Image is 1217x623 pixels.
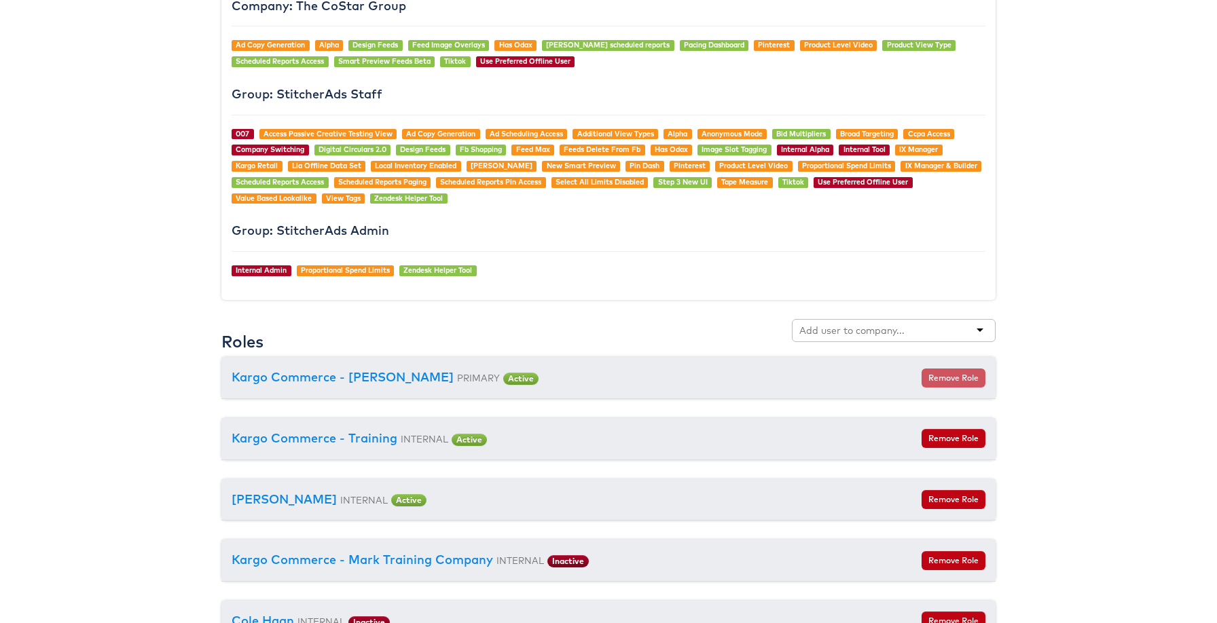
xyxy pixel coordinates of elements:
[668,129,687,138] a: Alpha
[818,177,908,187] a: Use Preferred Offline User
[721,177,768,187] a: Tape Measure
[480,56,570,66] a: Use Preferred Offline User
[221,333,264,350] h3: Roles
[674,161,706,170] a: Pinterest
[232,224,985,238] h4: Group: StitcherAds Admin
[630,161,659,170] a: Pin Dash
[232,552,493,567] a: Kargo Commerce - Mark Training Company
[460,145,502,154] a: Fb Shopping
[499,40,532,50] a: Has Odax
[516,145,550,154] a: Feed Max
[340,494,388,506] small: INTERNAL
[236,40,305,50] a: Ad Copy Generation
[471,161,532,170] a: [PERSON_NAME]
[556,177,644,187] a: Select All Limits Disabled
[406,129,475,138] a: Ad Copy Generation
[232,369,454,385] a: Kargo Commerce - [PERSON_NAME]
[799,324,907,337] input: Add user to company...
[264,129,393,138] a: Access Passive Creative Testing View
[503,373,539,385] span: Active
[236,129,249,138] a: 007
[391,494,426,506] span: Active
[781,145,829,154] a: Internal Alpha
[326,193,361,203] a: View Tags
[440,177,541,187] a: Scheduled Reports Pin Access
[236,56,324,66] a: Scheduled Reports Access
[401,433,448,445] small: INTERNAL
[922,429,985,448] button: Remove Role
[301,265,390,275] a: Proportional Spend Limits
[292,161,361,170] a: Lia Offline Data Set
[236,145,304,154] a: Company Switching
[922,551,985,570] button: Remove Role
[236,193,312,203] a: Value Based Lookalike
[232,491,337,507] a: [PERSON_NAME]
[658,177,708,187] a: Step 3 New UI
[776,129,826,138] a: Bid Multipliers
[887,40,951,50] a: Product View Type
[400,145,446,154] a: Design Feeds
[804,40,873,50] a: Product Level Video
[908,129,950,138] a: Ccpa Access
[352,40,398,50] a: Design Feeds
[564,145,640,154] a: Feeds Delete From Fb
[899,145,938,154] a: IX Manager
[922,369,985,388] button: Remove Role
[412,40,485,50] a: Feed Image Overlays
[655,145,688,154] a: Has Odax
[338,177,426,187] a: Scheduled Reports Paging
[547,161,616,170] a: New Smart Preview
[444,56,466,66] a: Tiktok
[719,161,788,170] a: Product Level Video
[802,161,891,170] a: Proportional Spend Limits
[922,490,985,509] button: Remove Role
[843,145,886,154] a: Internal Tool
[782,177,804,187] a: Tiktok
[546,40,670,50] a: [PERSON_NAME] scheduled reports
[758,40,790,50] a: Pinterest
[319,40,339,50] a: Alpha
[236,161,278,170] a: Kargo Retail
[490,129,563,138] a: Ad Scheduling Access
[338,56,431,66] a: Smart Preview Feeds Beta
[236,177,324,187] a: Scheduled Reports Access
[236,265,287,275] a: Internal Admin
[577,129,654,138] a: Additional View Types
[452,434,487,446] span: Active
[374,193,443,203] a: Zendesk Helper Tool
[905,161,977,170] a: IX Manager & Builder
[232,88,985,101] h4: Group: StitcherAds Staff
[684,40,744,50] a: Pacing Dashboard
[375,161,456,170] a: Local Inventory Enabled
[496,554,544,566] small: INTERNAL
[840,129,894,138] a: Broad Targeting
[403,265,472,275] a: Zendesk Helper Tool
[457,372,500,383] small: PRIMARY
[319,145,386,154] a: Digital Circulars 2.0
[547,555,589,567] span: Inactive
[232,430,397,446] a: Kargo Commerce - Training
[702,145,767,154] a: Image Slot Tagging
[702,129,763,138] a: Anonymous Mode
